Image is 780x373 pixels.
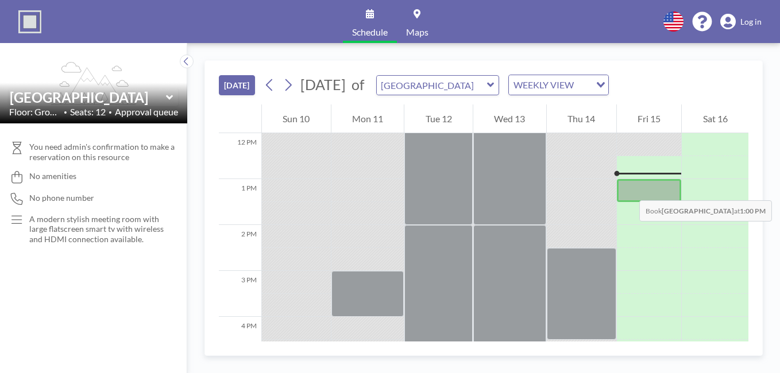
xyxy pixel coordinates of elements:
[740,17,762,27] span: Log in
[115,106,178,118] span: Approval queue
[639,200,772,222] span: Book at
[352,28,388,37] span: Schedule
[29,171,76,181] span: No amenities
[219,317,261,363] div: 4 PM
[10,89,166,106] input: Vista Meeting Room
[547,104,616,133] div: Thu 14
[509,75,608,95] div: Search for option
[406,28,428,37] span: Maps
[352,76,364,94] span: of
[473,104,546,133] div: Wed 13
[9,106,61,118] span: Floor: Ground Fl...
[219,271,261,317] div: 3 PM
[740,207,766,215] b: 1:00 PM
[219,75,255,95] button: [DATE]
[300,76,346,93] span: [DATE]
[331,104,404,133] div: Mon 11
[682,104,748,133] div: Sat 16
[29,193,94,203] span: No phone number
[64,108,67,116] span: •
[617,104,682,133] div: Fri 15
[70,106,106,118] span: Seats: 12
[577,77,589,92] input: Search for option
[377,76,487,95] input: Vista Meeting Room
[18,10,41,33] img: organization-logo
[262,104,331,133] div: Sun 10
[109,108,112,116] span: •
[404,104,473,133] div: Tue 12
[662,207,734,215] b: [GEOGRAPHIC_DATA]
[29,142,178,162] span: You need admin's confirmation to make a reservation on this resource
[511,77,576,92] span: WEEKLY VIEW
[219,133,261,179] div: 12 PM
[219,179,261,225] div: 1 PM
[720,14,762,30] a: Log in
[29,214,164,244] p: A modern stylish meeting room with large flatscreen smart tv with wireless and HDMI connection av...
[219,225,261,271] div: 2 PM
